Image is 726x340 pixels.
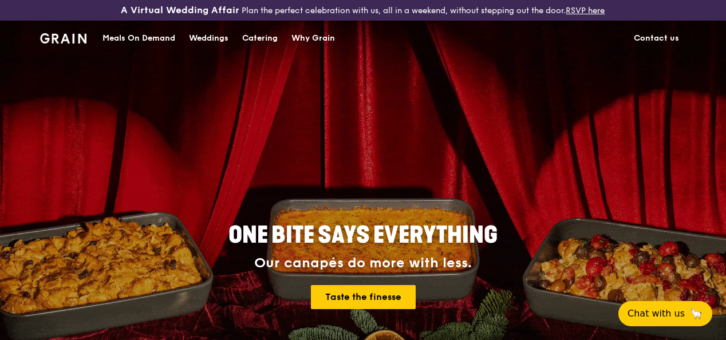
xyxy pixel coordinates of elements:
img: Grain [40,33,86,44]
span: 🦙 [689,307,703,321]
div: Weddings [189,21,228,56]
div: Meals On Demand [102,21,175,56]
span: Chat with us [628,307,685,321]
button: Chat with us🦙 [618,301,712,326]
a: Contact us [627,21,686,56]
a: RSVP here [566,6,605,15]
div: Our canapés do more with less. [157,255,569,271]
a: Why Grain [285,21,342,56]
span: ONE BITE SAYS EVERYTHING [228,222,498,249]
a: Taste the finesse [311,285,416,309]
div: Why Grain [291,21,335,56]
a: GrainGrain [40,20,86,54]
h3: A Virtual Wedding Affair [121,5,239,16]
div: Plan the perfect celebration with us, all in a weekend, without stepping out the door. [121,5,605,16]
a: Weddings [182,21,235,56]
a: Catering [235,21,285,56]
div: Catering [242,21,278,56]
